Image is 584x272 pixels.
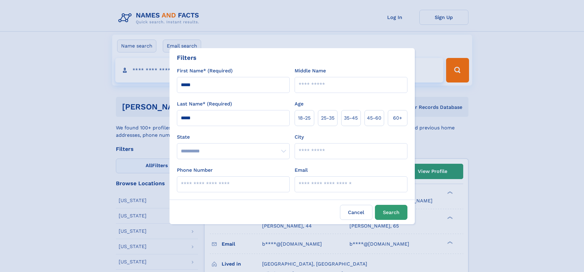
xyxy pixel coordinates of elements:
[344,114,358,122] span: 35‑45
[321,114,334,122] span: 25‑35
[393,114,402,122] span: 60+
[177,100,232,108] label: Last Name* (Required)
[295,167,308,174] label: Email
[177,167,213,174] label: Phone Number
[375,205,407,220] button: Search
[177,133,290,141] label: State
[295,67,326,75] label: Middle Name
[295,100,303,108] label: Age
[295,133,304,141] label: City
[177,67,233,75] label: First Name* (Required)
[298,114,311,122] span: 18‑25
[177,53,197,62] div: Filters
[367,114,381,122] span: 45‑60
[340,205,372,220] label: Cancel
